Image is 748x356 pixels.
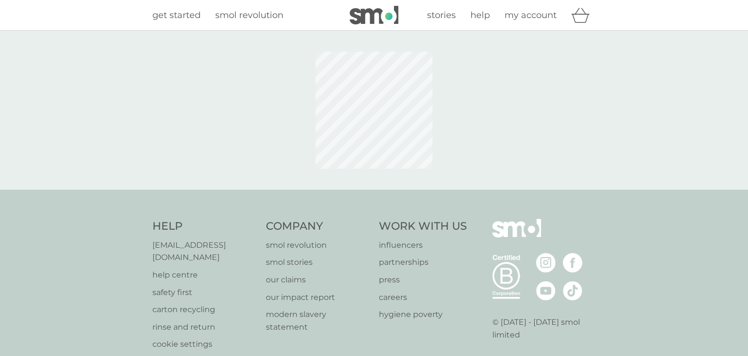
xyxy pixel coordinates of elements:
[492,316,596,341] p: © [DATE] - [DATE] smol limited
[563,253,582,273] img: visit the smol Facebook page
[152,303,256,316] a: carton recycling
[379,308,467,321] a: hygiene poverty
[152,10,201,20] span: get started
[266,219,370,234] h4: Company
[563,281,582,300] img: visit the smol Tiktok page
[470,10,490,20] span: help
[571,5,596,25] div: basket
[152,338,256,351] a: cookie settings
[505,8,557,22] a: my account
[536,253,556,273] img: visit the smol Instagram page
[350,6,398,24] img: smol
[536,281,556,300] img: visit the smol Youtube page
[427,8,456,22] a: stories
[505,10,557,20] span: my account
[215,8,283,22] a: smol revolution
[470,8,490,22] a: help
[152,239,256,264] a: [EMAIL_ADDRESS][DOMAIN_NAME]
[266,291,370,304] a: our impact report
[215,10,283,20] span: smol revolution
[152,286,256,299] a: safety first
[266,256,370,269] a: smol stories
[152,8,201,22] a: get started
[427,10,456,20] span: stories
[266,308,370,333] a: modern slavery statement
[266,239,370,252] a: smol revolution
[379,291,467,304] a: careers
[152,219,256,234] h4: Help
[379,219,467,234] h4: Work With Us
[152,321,256,334] a: rinse and return
[379,239,467,252] a: influencers
[266,274,370,286] a: our claims
[379,256,467,269] a: partnerships
[492,219,541,252] img: smol
[379,274,467,286] a: press
[152,269,256,281] a: help centre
